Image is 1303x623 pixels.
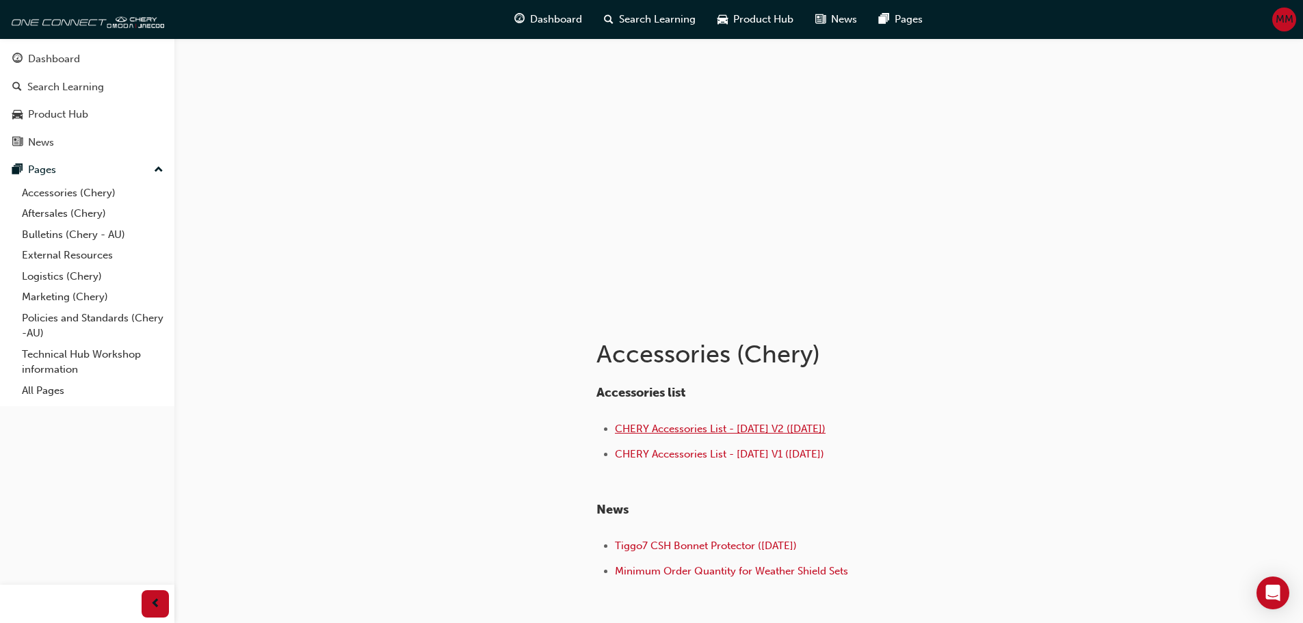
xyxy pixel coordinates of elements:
[16,308,169,344] a: Policies and Standards (Chery -AU)
[5,102,169,127] a: Product Hub
[596,339,1045,369] h1: Accessories (Chery)
[707,5,804,34] a: car-iconProduct Hub
[16,203,169,224] a: Aftersales (Chery)
[154,161,163,179] span: up-icon
[16,344,169,380] a: Technical Hub Workshop information
[28,162,56,178] div: Pages
[604,11,614,28] span: search-icon
[615,423,826,435] a: CHERY Accessories List - [DATE] V2 ([DATE])
[5,157,169,183] button: Pages
[16,266,169,287] a: Logistics (Chery)
[733,12,793,27] span: Product Hub
[615,540,797,552] a: Tiggo7 CSH Bonnet Protector ([DATE])
[868,5,934,34] a: pages-iconPages
[596,385,685,400] span: Accessories list
[16,245,169,266] a: External Resources
[1276,12,1293,27] span: MM
[12,137,23,149] span: news-icon
[615,565,848,577] a: Minimum Order Quantity for Weather Shield Sets
[5,130,169,155] a: News
[718,11,728,28] span: car-icon
[815,11,826,28] span: news-icon
[27,79,104,95] div: Search Learning
[5,47,169,72] a: Dashboard
[12,109,23,121] span: car-icon
[16,380,169,401] a: All Pages
[12,81,22,94] span: search-icon
[593,5,707,34] a: search-iconSearch Learning
[12,53,23,66] span: guage-icon
[7,5,164,33] img: oneconnect
[895,12,923,27] span: Pages
[5,44,169,157] button: DashboardSearch LearningProduct HubNews
[619,12,696,27] span: Search Learning
[28,107,88,122] div: Product Hub
[879,11,889,28] span: pages-icon
[804,5,868,34] a: news-iconNews
[28,51,80,67] div: Dashboard
[514,11,525,28] span: guage-icon
[596,502,629,517] span: News
[12,164,23,176] span: pages-icon
[16,224,169,246] a: Bulletins (Chery - AU)
[1256,576,1289,609] div: Open Intercom Messenger
[1272,8,1296,31] button: MM
[503,5,593,34] a: guage-iconDashboard
[831,12,857,27] span: News
[615,448,824,460] a: CHERY Accessories List - [DATE] V1 ([DATE])
[28,135,54,150] div: News
[5,75,169,100] a: Search Learning
[16,183,169,204] a: Accessories (Chery)
[16,287,169,308] a: Marketing (Chery)
[150,596,161,613] span: prev-icon
[530,12,582,27] span: Dashboard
